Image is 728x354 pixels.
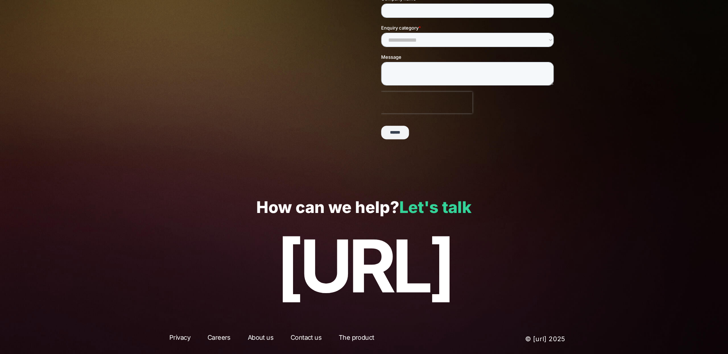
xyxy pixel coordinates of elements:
a: Privacy [163,333,197,345]
a: Careers [201,333,237,345]
p: [URL] [21,225,707,307]
a: The product [332,333,380,345]
p: © [URL] 2025 [465,333,565,345]
a: Contact us [284,333,328,345]
a: About us [241,333,280,345]
p: How can we help? [21,198,707,217]
a: Let's talk [399,197,472,217]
